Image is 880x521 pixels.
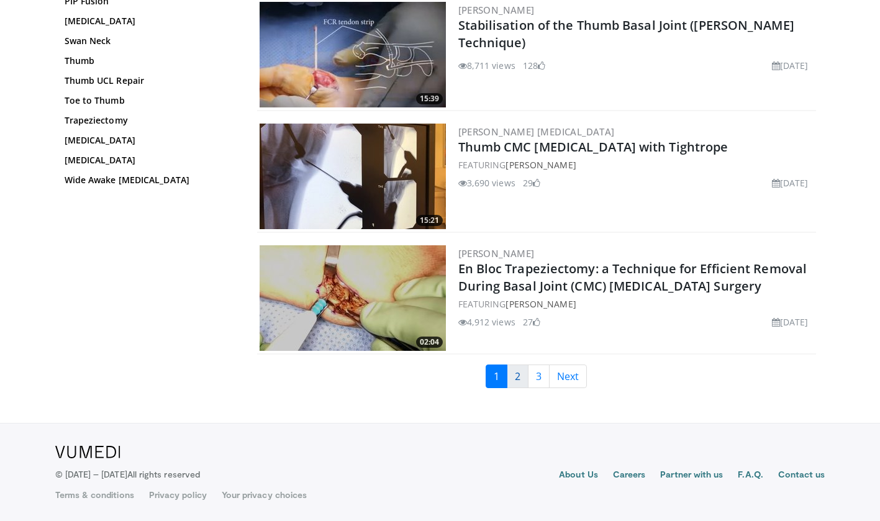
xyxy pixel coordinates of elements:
[506,159,576,171] a: [PERSON_NAME]
[458,4,535,16] a: [PERSON_NAME]
[65,55,232,67] a: Thumb
[549,365,587,388] a: Next
[65,174,232,186] a: Wide Awake [MEDICAL_DATA]
[778,468,825,483] a: Contact us
[523,176,540,189] li: 29
[772,59,809,72] li: [DATE]
[458,260,807,294] a: En Bloc Trapeziectomy: a Technique for Efficient Removal During Basal Joint (CMC) [MEDICAL_DATA] ...
[523,59,545,72] li: 128
[65,75,232,87] a: Thumb UCL Repair
[149,489,207,501] a: Privacy policy
[486,365,507,388] a: 1
[738,468,763,483] a: F.A.Q.
[127,469,200,479] span: All rights reserved
[458,138,728,155] a: Thumb CMC [MEDICAL_DATA] with Tightrope
[260,2,446,107] img: abbb8fbb-6d8f-4f51-8ac9-71c5f2cab4bf.300x170_q85_crop-smart_upscale.jpg
[416,93,443,104] span: 15:39
[458,315,515,328] li: 4,912 views
[458,17,794,51] a: Stabilisation of the Thumb Basal Joint ([PERSON_NAME] Technique)
[506,298,576,310] a: [PERSON_NAME]
[559,468,598,483] a: About Us
[416,215,443,226] span: 15:21
[772,176,809,189] li: [DATE]
[528,365,550,388] a: 3
[507,365,528,388] a: 2
[260,124,446,229] img: afeccd23-f25d-4fc3-b659-b6e17888b5e8.300x170_q85_crop-smart_upscale.jpg
[458,247,535,260] a: [PERSON_NAME]
[257,365,816,388] nav: Search results pages
[660,468,723,483] a: Partner with us
[458,59,515,72] li: 8,711 views
[55,446,120,458] img: VuMedi Logo
[55,468,201,481] p: © [DATE] – [DATE]
[458,125,615,138] a: [PERSON_NAME] [MEDICAL_DATA]
[222,489,307,501] a: Your privacy choices
[65,114,232,127] a: Trapeziectomy
[55,489,134,501] a: Terms & conditions
[260,2,446,107] a: 15:39
[458,158,814,171] div: FEATURING
[458,176,515,189] li: 3,690 views
[772,315,809,328] li: [DATE]
[613,468,646,483] a: Careers
[65,154,232,166] a: [MEDICAL_DATA]
[260,124,446,229] a: 15:21
[260,245,446,351] a: 02:04
[65,134,232,147] a: [MEDICAL_DATA]
[65,35,232,47] a: Swan Neck
[65,15,232,27] a: [MEDICAL_DATA]
[523,315,540,328] li: 27
[416,337,443,348] span: 02:04
[458,297,814,310] div: FEATURING
[65,94,232,107] a: Toe to Thumb
[260,245,446,351] img: adccc3c3-27a2-414b-8990-1ed5991eef91.300x170_q85_crop-smart_upscale.jpg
